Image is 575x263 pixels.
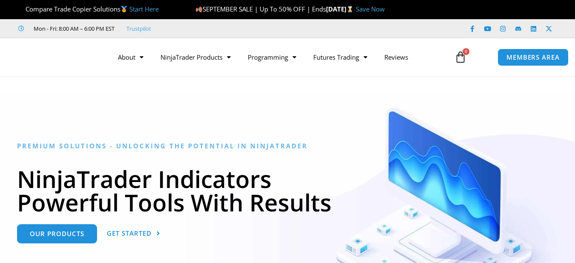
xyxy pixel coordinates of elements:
[30,231,84,237] span: Our Products
[305,47,376,67] a: Futures Trading
[11,42,103,72] img: LogoAI | Affordable Indicators – NinjaTrader
[463,48,469,55] span: 0
[506,54,560,61] span: MEMBERS AREA
[19,6,25,12] img: 🏆
[239,47,305,67] a: Programming
[196,6,202,12] img: 🍂
[126,23,151,34] a: Trustpilot
[17,167,558,214] h1: NinjaTrader Indicators Powerful Tools With Results
[442,45,479,69] a: 0
[326,5,355,13] strong: [DATE]
[31,23,114,34] span: Mon - Fri: 8:00 AM – 6:00 PM EST
[18,5,159,13] span: Compare Trade Copier Solutions
[109,47,152,67] a: About
[195,5,326,13] span: SEPTEMBER SALE | Up To 50% OFF | Ends
[356,5,385,13] a: Save Now
[109,47,449,67] nav: Menu
[347,6,353,12] img: ⌛
[17,224,97,243] a: Our Products
[107,230,152,237] span: Get Started
[152,47,239,67] a: NinjaTrader Products
[376,47,417,67] a: Reviews
[17,142,558,150] h6: Premium Solutions - Unlocking the Potential in NinjaTrader
[129,5,159,13] a: Start Here
[121,6,127,12] img: 🥇
[107,224,160,243] a: Get Started
[498,49,569,66] a: MEMBERS AREA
